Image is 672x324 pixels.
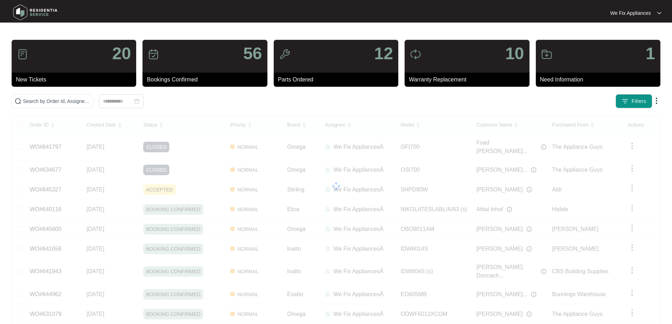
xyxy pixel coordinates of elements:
[147,75,267,84] p: Bookings Confirmed
[23,97,90,105] input: Search by Order Id, Assignee Name, Customer Name, Brand and Model
[631,98,646,105] span: Filters
[616,94,652,108] button: filter iconFilters
[410,49,421,60] img: icon
[505,45,524,62] p: 10
[541,49,552,60] img: icon
[17,49,28,60] img: icon
[657,11,661,15] img: dropdown arrow
[374,45,393,62] p: 12
[646,45,655,62] p: 1
[112,45,131,62] p: 20
[16,75,136,84] p: New Tickets
[622,98,629,105] img: filter icon
[409,75,529,84] p: Warranty Replacement
[540,75,660,84] p: Need Information
[243,45,262,62] p: 56
[652,97,661,105] img: dropdown arrow
[278,75,398,84] p: Parts Ordered
[14,98,22,105] img: search-icon
[610,10,651,17] p: We Fix Appliances
[279,49,290,60] img: icon
[11,2,60,23] img: residentia service logo
[148,49,159,60] img: icon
